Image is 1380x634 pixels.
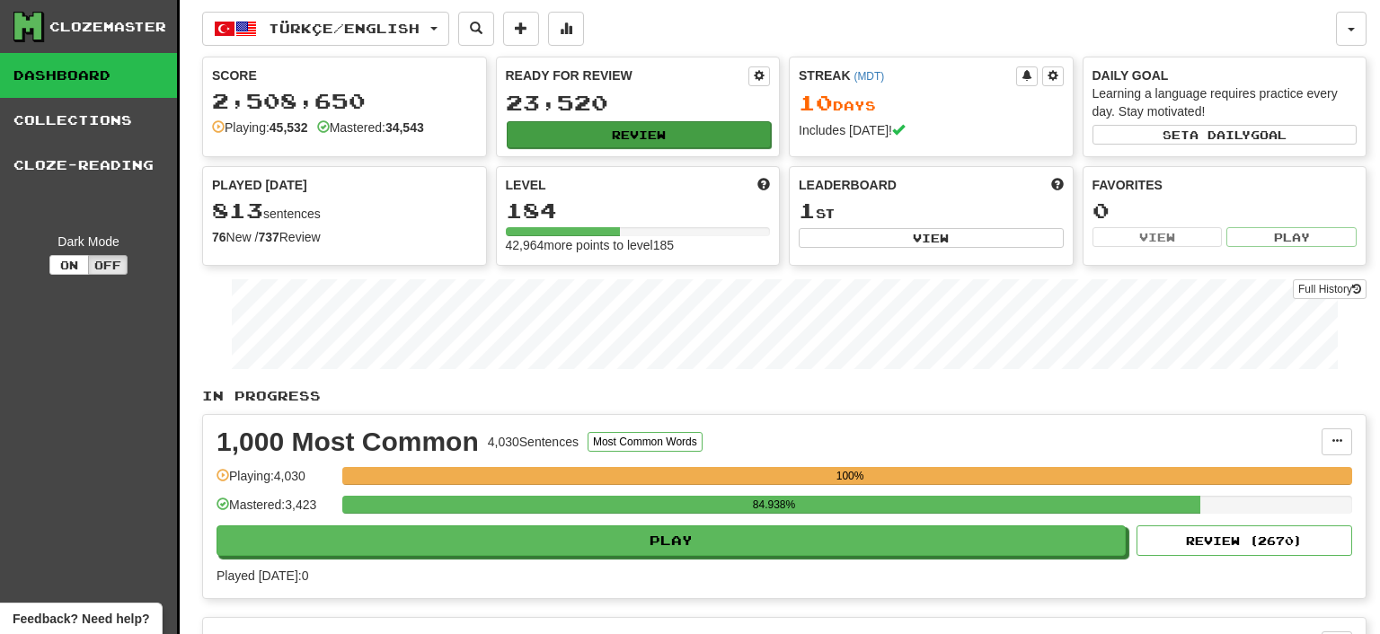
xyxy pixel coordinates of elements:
[1051,176,1064,194] span: This week in points, UTC
[88,255,128,275] button: Off
[49,255,89,275] button: On
[49,18,166,36] div: Clozemaster
[588,432,703,452] button: Most Common Words
[217,525,1126,556] button: Play
[506,92,771,114] div: 23,520
[217,428,479,455] div: 1,000 Most Common
[348,496,1199,514] div: 84.938%
[799,228,1064,248] button: View
[1137,525,1352,556] button: Review (2670)
[799,198,816,223] span: 1
[799,92,1064,115] div: Day s
[1293,279,1367,299] a: Full History
[269,21,420,36] span: Türkçe / English
[202,387,1367,405] p: In Progress
[799,199,1064,223] div: st
[488,433,579,451] div: 4,030 Sentences
[1092,125,1358,145] button: Seta dailygoal
[217,496,333,525] div: Mastered: 3,423
[217,568,308,583] span: Played [DATE]: 0
[503,12,539,46] button: Add sentence to collection
[385,120,424,135] strong: 34,543
[202,12,449,46] button: Türkçe/English
[458,12,494,46] button: Search sentences
[258,230,279,244] strong: 737
[217,467,333,497] div: Playing: 4,030
[13,233,164,251] div: Dark Mode
[212,228,477,246] div: New / Review
[1226,227,1357,247] button: Play
[1190,128,1251,141] span: a daily
[212,199,477,223] div: sentences
[212,119,308,136] div: Playing:
[799,66,1016,84] div: Streak
[799,90,833,115] span: 10
[212,176,307,194] span: Played [DATE]
[854,70,884,83] a: (MDT)
[1092,66,1358,84] div: Daily Goal
[757,176,770,194] span: Score more points to level up
[270,120,308,135] strong: 45,532
[1092,199,1358,222] div: 0
[507,121,772,148] button: Review
[317,119,424,136] div: Mastered:
[506,199,771,222] div: 184
[13,610,149,628] span: Open feedback widget
[506,66,749,84] div: Ready for Review
[799,121,1064,139] div: Includes [DATE]!
[548,12,584,46] button: More stats
[506,236,771,254] div: 42,964 more points to level 185
[1092,84,1358,120] div: Learning a language requires practice every day. Stay motivated!
[1092,176,1358,194] div: Favorites
[212,90,477,112] div: 2,508,650
[506,176,546,194] span: Level
[212,66,477,84] div: Score
[1092,227,1223,247] button: View
[212,230,226,244] strong: 76
[799,176,897,194] span: Leaderboard
[348,467,1352,485] div: 100%
[212,198,263,223] span: 813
